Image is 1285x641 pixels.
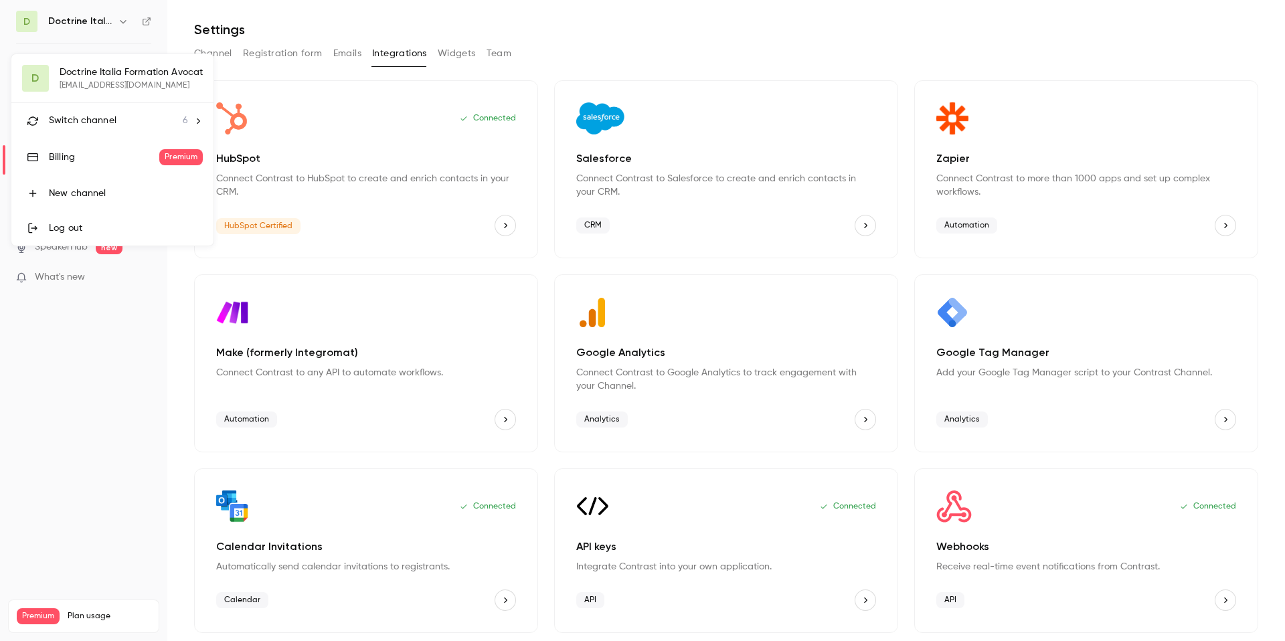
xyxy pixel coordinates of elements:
[159,149,203,165] span: Premium
[49,187,203,200] div: New channel
[183,114,188,128] span: 6
[49,114,116,128] span: Switch channel
[49,221,203,235] div: Log out
[49,151,159,164] div: Billing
